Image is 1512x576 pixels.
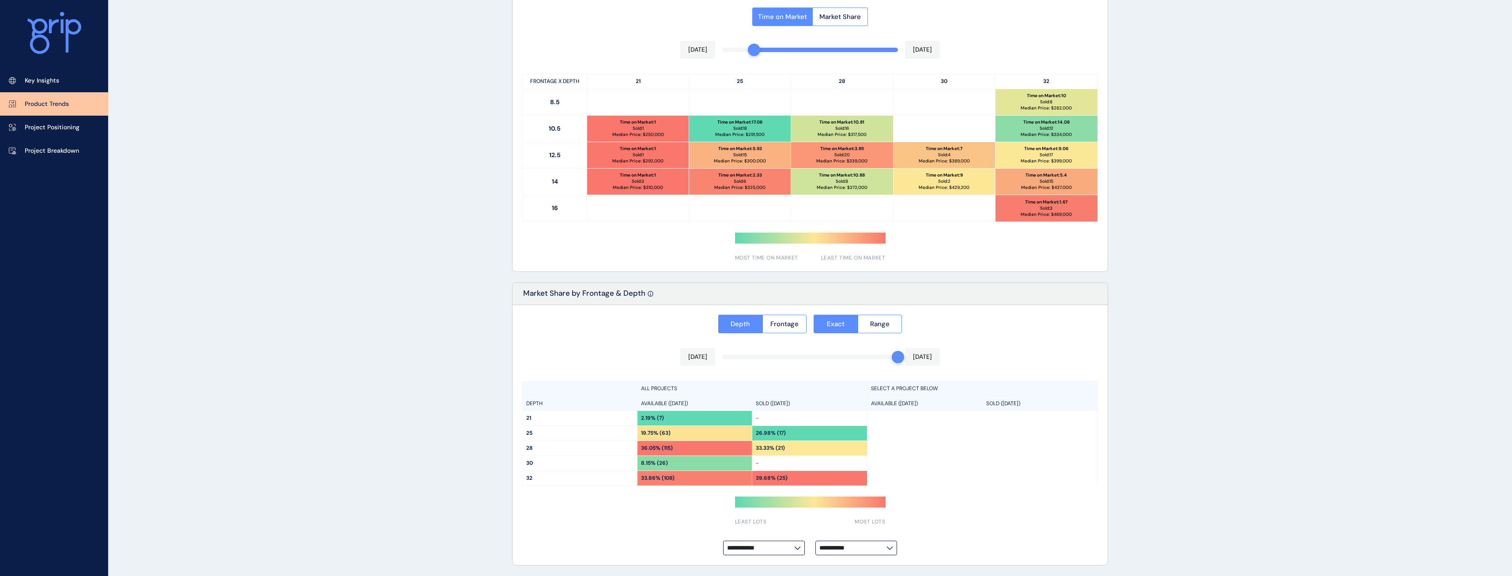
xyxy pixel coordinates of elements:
[526,429,633,437] p: 25
[717,119,762,125] p: Time on Market : 17.06
[620,119,656,125] p: Time on Market : 1
[919,184,969,191] p: Median Price: $ 429,200
[816,158,867,164] p: Median Price: $ 339,000
[1026,172,1067,178] p: Time on Market : 5.4
[819,172,865,178] p: Time on Market : 10.88
[818,132,867,138] p: Median Price: $ 317,500
[523,89,587,115] p: 8.5
[714,184,765,191] p: Median Price: $ 325,000
[641,414,664,422] p: 2.19% (7)
[770,320,799,328] span: Frontage
[688,353,707,361] p: [DATE]
[834,152,850,158] p: Sold: 20
[820,146,864,152] p: Time on Market : 3.95
[814,315,858,333] button: Exact
[25,123,79,132] p: Project Positioning
[25,147,79,155] p: Project Breakdown
[835,125,849,132] p: Sold: 16
[926,172,963,178] p: Time on Market : 9
[938,178,950,184] p: Sold: 2
[731,320,750,328] span: Depth
[632,178,644,184] p: Sold: 3
[1024,146,1068,152] p: Time on Market : 9.06
[762,315,807,333] button: Frontage
[791,74,893,89] p: 28
[523,169,587,195] p: 14
[812,8,868,26] button: Market Share
[1023,119,1070,125] p: Time on Market : 14.08
[1040,205,1052,211] p: Sold: 3
[688,45,707,54] p: [DATE]
[689,74,791,89] p: 25
[870,320,890,328] span: Range
[523,195,587,222] p: 16
[1021,211,1072,218] p: Median Price: $ 469,000
[633,125,644,132] p: Sold: 1
[641,459,668,467] p: 8.15% (26)
[25,76,59,85] p: Key Insights
[819,119,864,125] p: Time on Market : 10.81
[735,254,798,262] span: MOST TIME ON MARKET
[1025,199,1067,205] p: Time on Market : 1.67
[756,459,863,467] p: -
[1021,184,1072,191] p: Median Price: $ 437,000
[718,172,762,178] p: Time on Market : 2.33
[641,429,671,437] p: 19.75% (63)
[1040,152,1053,158] p: Sold: 17
[523,74,587,89] p: FRONTAGE X DEPTH
[894,74,995,89] p: 30
[641,474,675,482] p: 33.86% (108)
[913,353,932,361] p: [DATE]
[714,158,766,164] p: Median Price: $ 300,000
[25,100,69,109] p: Product Trends
[758,12,807,21] span: Time on Market
[735,518,767,526] span: LEAST LOTS
[1021,158,1072,164] p: Median Price: $ 399,000
[855,518,885,526] span: MOST LOTS
[620,146,656,152] p: Time on Market : 1
[1040,99,1052,105] p: Sold: 8
[858,315,902,333] button: Range
[613,184,663,191] p: Median Price: $ 310,000
[612,158,664,164] p: Median Price: $ 292,000
[526,400,543,407] p: DEPTH
[756,444,785,452] p: 33.33% (21)
[756,474,788,482] p: 39.68% (25)
[526,414,633,422] p: 21
[756,400,790,407] p: SOLD ([DATE])
[1027,93,1066,99] p: Time on Market : 10
[718,146,762,152] p: Time on Market : 5.93
[523,116,587,142] p: 10.5
[587,74,689,89] p: 21
[836,178,848,184] p: Sold: 8
[734,178,746,184] p: Sold: 6
[620,172,656,178] p: Time on Market : 1
[733,152,747,158] p: Sold: 15
[819,12,861,21] span: Market Share
[633,152,644,158] p: Sold: 1
[926,146,962,152] p: Time on Market : 7
[526,474,633,482] p: 32
[1021,105,1072,111] p: Median Price: $ 282,000
[718,315,762,333] button: Depth
[641,385,677,392] p: ALL PROJECTS
[995,74,1097,89] p: 32
[752,8,812,26] button: Time on Market
[913,45,932,54] p: [DATE]
[612,132,664,138] p: Median Price: $ 250,000
[919,158,970,164] p: Median Price: $ 389,000
[523,288,645,305] p: Market Share by Frontage & Depth
[641,444,673,452] p: 36.05% (115)
[1021,132,1072,138] p: Median Price: $ 334,000
[817,184,867,191] p: Median Price: $ 372,000
[827,320,845,328] span: Exact
[526,444,633,452] p: 28
[526,459,633,467] p: 30
[1040,178,1053,184] p: Sold: 15
[1040,125,1053,132] p: Sold: 12
[715,132,765,138] p: Median Price: $ 291,500
[821,254,886,262] span: LEAST TIME ON MARKET
[641,400,688,407] p: AVAILABLE ([DATE])
[938,152,950,158] p: Sold: 4
[523,142,587,168] p: 12.5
